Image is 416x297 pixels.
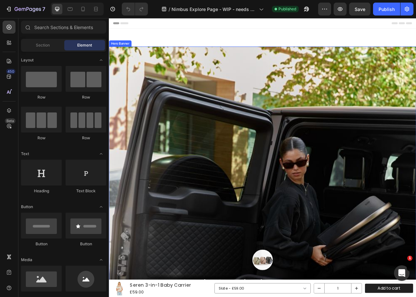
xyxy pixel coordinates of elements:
span: / [169,6,170,13]
button: 7 [3,3,48,16]
div: Beta [5,118,16,123]
span: Nimbus Explore Page - WIP - needs assets [172,6,256,13]
span: Published [278,6,296,12]
div: Row [66,135,106,141]
div: 450 [6,69,16,74]
div: Button [66,241,106,247]
iframe: Intercom live chat [394,265,410,281]
span: Button [21,204,33,210]
div: Button [21,241,62,247]
div: Row [21,135,62,141]
span: Text [21,151,29,157]
span: Section [36,42,50,48]
span: Toggle open [96,149,106,159]
span: Toggle open [96,255,106,265]
span: Toggle open [96,202,106,212]
button: Save [349,3,370,16]
span: Save [355,6,365,12]
div: Text Block [66,188,106,194]
div: Row [66,94,106,100]
span: Element [77,42,92,48]
p: 7 [42,5,45,13]
span: Toggle open [96,55,106,65]
iframe: Design area [109,18,416,297]
div: Heading [21,188,62,194]
button: Publish [373,3,400,16]
input: Search Sections & Elements [21,21,106,34]
span: Layout [21,57,34,63]
div: Publish [379,6,395,13]
div: Row [21,94,62,100]
span: Media [21,257,32,263]
div: Undo/Redo [122,3,148,16]
span: 1 [407,256,412,261]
